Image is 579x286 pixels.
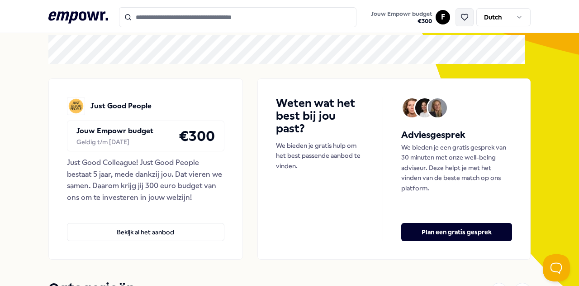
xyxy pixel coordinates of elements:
[76,125,153,137] p: Jouw Empowr budget
[67,157,224,203] div: Just Good Colleague! Just Good People bestaat 5 jaar, mede dankzij jou. Dat vieren we samen. Daar...
[67,97,85,115] img: Just Good People
[276,141,365,171] p: We bieden je gratis hulp om het best passende aanbod te vinden.
[401,142,512,193] p: We bieden je een gratis gesprek van 30 minuten met onze well-being adviseur. Deze helpt je met he...
[403,98,422,117] img: Avatar
[543,254,570,281] iframe: Help Scout Beacon - Open
[76,137,153,147] div: Geldig t/m [DATE]
[401,223,512,241] button: Plan een gratis gesprek
[119,7,357,27] input: Search for products, categories or subcategories
[67,223,224,241] button: Bekijk al het aanbod
[371,10,432,18] span: Jouw Empowr budget
[371,18,432,25] span: € 300
[401,128,512,142] h5: Adviesgesprek
[415,98,434,117] img: Avatar
[369,9,434,27] button: Jouw Empowr budget€300
[276,97,365,135] h4: Weten wat het best bij jou past?
[179,125,215,147] h4: € 300
[90,100,152,112] p: Just Good People
[436,10,450,24] button: F
[367,8,436,27] a: Jouw Empowr budget€300
[67,208,224,241] a: Bekijk al het aanbod
[428,98,447,117] img: Avatar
